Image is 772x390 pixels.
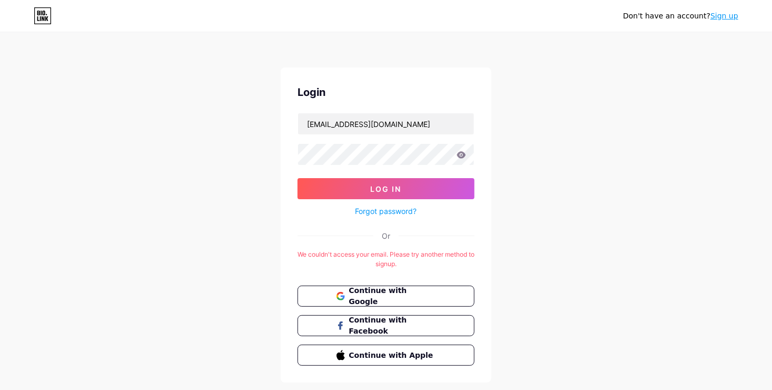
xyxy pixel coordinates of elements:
[349,285,436,307] span: Continue with Google
[298,84,474,100] div: Login
[710,12,738,20] a: Sign up
[623,11,738,22] div: Don't have an account?
[298,250,474,269] div: We couldn't access your email. Please try another method to signup.
[349,350,436,361] span: Continue with Apple
[355,206,417,217] a: Forgot password?
[371,184,402,193] span: Log In
[349,315,436,337] span: Continue with Facebook
[298,286,474,307] button: Continue with Google
[298,178,474,199] button: Log In
[298,315,474,336] button: Continue with Facebook
[298,113,474,134] input: Username
[382,230,390,241] div: Or
[298,345,474,366] button: Continue with Apple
